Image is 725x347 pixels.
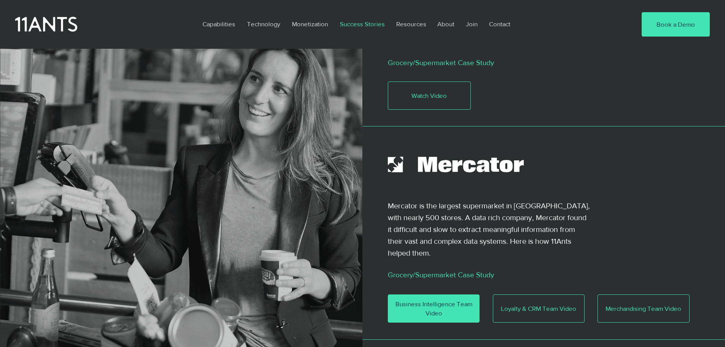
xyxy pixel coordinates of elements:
[392,15,430,33] p: Resources
[493,294,585,323] a: Loyalty & CRM Team Video
[199,15,239,33] p: Capabilities
[241,15,286,33] a: Technology
[485,15,514,33] p: Contact
[388,299,479,318] span: Business Intelligence Team Video
[334,15,390,33] a: Success Stories
[336,15,389,33] p: Success Stories
[483,15,517,33] a: Contact
[642,12,710,37] a: Book a Demo
[433,15,458,33] p: About
[388,294,480,323] a: Business Intelligence Team Video
[501,304,576,313] span: Loyalty & CRM Team Video
[598,294,689,323] a: Merchandising Team Video
[432,15,460,33] a: About
[388,200,591,259] p: Mercator is the largest supermarket in [GEOGRAPHIC_DATA], with nearly 500 stores. A data rich com...
[388,59,494,67] a: Grocery/Supermarket Case Study
[390,15,432,33] a: Resources
[243,15,284,33] p: Technology
[286,15,334,33] a: Monetization
[388,268,660,282] p: Grocery/Supermarket Case Study
[656,20,695,29] span: Book a Demo
[460,15,483,33] a: Join
[288,15,332,33] p: Monetization
[605,304,681,313] span: Merchandising Team Video
[462,15,481,33] p: Join
[388,82,471,110] a: Watch Video
[411,91,447,100] span: Watch Video
[197,15,618,33] nav: Site
[197,15,241,33] a: Capabilities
